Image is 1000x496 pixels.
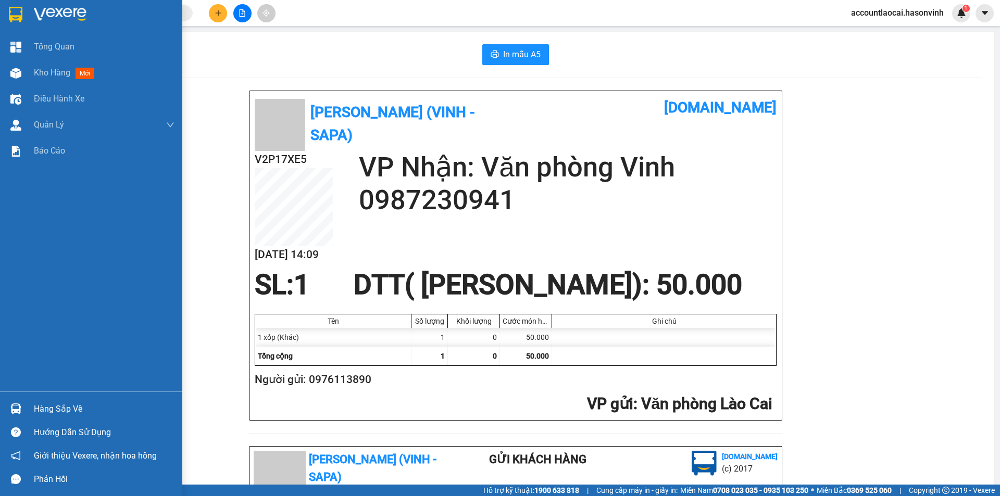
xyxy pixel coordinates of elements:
li: (c) 2017 [722,462,778,475]
span: In mẫu A5 [503,48,541,61]
span: Kho hàng [34,68,70,78]
span: caret-down [980,8,990,18]
div: Khối lượng [451,317,497,325]
h2: 0987230941 [359,184,777,217]
h2: : Văn phòng Lào Cai [255,393,772,415]
span: question-circle [11,427,21,437]
img: warehouse-icon [10,94,21,105]
div: 1 xốp (Khác) [255,328,411,347]
b: [DOMAIN_NAME] [664,99,777,116]
span: VP gửi [587,395,633,413]
span: DTT( [PERSON_NAME]) : 50.000 [354,269,742,301]
span: Báo cáo [34,144,65,157]
span: message [11,474,21,484]
img: warehouse-icon [10,68,21,79]
strong: 0708 023 035 - 0935 103 250 [713,486,808,494]
div: Cước món hàng [503,317,549,325]
button: file-add [233,4,252,22]
img: warehouse-icon [10,403,21,414]
img: icon-new-feature [957,8,966,18]
span: | [587,485,589,496]
span: Tổng Quan [34,40,74,53]
span: down [166,121,174,129]
h2: [DATE] 14:09 [255,246,333,263]
div: Số lượng [414,317,445,325]
h2: Người gửi: 0976113890 [255,371,772,388]
span: printer [491,50,499,60]
span: copyright [942,487,949,494]
div: Hàng sắp về [34,401,174,417]
div: Tên [258,317,408,325]
span: 1 [294,269,309,301]
span: | [899,485,901,496]
span: Điều hành xe [34,92,84,105]
span: 0 [493,352,497,360]
strong: 0369 525 060 [847,486,892,494]
b: [PERSON_NAME] (Vinh - Sapa) [309,453,436,484]
img: warehouse-icon [10,120,21,131]
span: plus [215,9,222,17]
button: printerIn mẫu A5 [482,44,549,65]
span: Cung cấp máy in - giấy in: [596,485,678,496]
span: Miền Nam [680,485,808,496]
button: plus [209,4,227,22]
span: ⚪️ [811,488,814,492]
span: notification [11,451,21,461]
span: file-add [239,9,246,17]
div: 0 [448,328,500,347]
img: solution-icon [10,146,21,157]
span: 1 [441,352,445,360]
img: dashboard-icon [10,42,21,53]
span: SL: [255,269,294,301]
b: [PERSON_NAME] (Vinh - Sapa) [310,104,475,144]
span: Quản Lý [34,118,64,131]
h2: V2P17XE5 [255,151,333,168]
div: 50.000 [500,328,552,347]
b: Gửi khách hàng [489,453,586,466]
span: Hỗ trợ kỹ thuật: [483,485,579,496]
span: Giới thiệu Vexere, nhận hoa hồng [34,449,157,462]
div: Phản hồi [34,472,174,487]
span: Tổng cộng [258,352,293,360]
sup: 1 [963,5,970,12]
b: [DOMAIN_NAME] [722,452,778,461]
span: mới [76,68,94,79]
span: 50.000 [526,352,549,360]
span: accountlaocai.hasonvinh [843,6,952,19]
button: aim [257,4,276,22]
span: 1 [964,5,968,12]
button: caret-down [976,4,994,22]
h2: VP Nhận: Văn phòng Vinh [359,151,777,184]
span: aim [262,9,270,17]
div: Hướng dẫn sử dụng [34,425,174,440]
img: logo-vxr [9,7,22,22]
div: 1 [411,328,448,347]
div: Ghi chú [555,317,773,325]
span: Miền Bắc [817,485,892,496]
img: logo.jpg [692,451,717,476]
strong: 1900 633 818 [534,486,579,494]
